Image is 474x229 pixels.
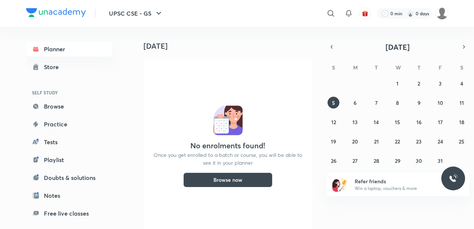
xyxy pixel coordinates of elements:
[26,117,112,132] a: Practice
[456,77,468,89] button: October 4, 2025
[434,77,446,89] button: October 3, 2025
[352,157,358,164] abbr: October 27, 2025
[354,99,357,106] abbr: October 6, 2025
[26,59,112,74] a: Store
[328,155,339,167] button: October 26, 2025
[460,80,463,87] abbr: October 4, 2025
[413,155,425,167] button: October 30, 2025
[396,99,399,106] abbr: October 8, 2025
[417,80,420,87] abbr: October 2, 2025
[438,138,443,145] abbr: October 24, 2025
[26,135,112,149] a: Tests
[359,7,371,19] button: avatar
[374,138,379,145] abbr: October 21, 2025
[337,42,459,52] button: [DATE]
[434,135,446,147] button: October 24, 2025
[26,99,112,114] a: Browse
[456,116,468,128] button: October 18, 2025
[349,116,361,128] button: October 13, 2025
[434,155,446,167] button: October 31, 2025
[391,135,403,147] button: October 22, 2025
[449,174,458,183] img: ttu
[331,157,336,164] abbr: October 26, 2025
[213,106,243,135] img: No events
[438,157,443,164] abbr: October 31, 2025
[416,138,422,145] abbr: October 23, 2025
[332,177,347,192] img: referral
[349,97,361,109] button: October 6, 2025
[26,152,112,167] a: Playlist
[391,77,403,89] button: October 1, 2025
[417,64,420,71] abbr: Thursday
[332,99,335,106] abbr: October 5, 2025
[144,42,318,51] h4: [DATE]
[413,97,425,109] button: October 9, 2025
[460,99,464,106] abbr: October 11, 2025
[328,97,339,109] button: October 5, 2025
[391,97,403,109] button: October 8, 2025
[332,64,335,71] abbr: Sunday
[362,10,368,17] img: avatar
[434,116,446,128] button: October 17, 2025
[190,141,265,150] h4: No enrolments found!
[328,135,339,147] button: October 19, 2025
[439,80,442,87] abbr: October 3, 2025
[328,116,339,128] button: October 12, 2025
[413,77,425,89] button: October 2, 2025
[395,138,400,145] abbr: October 22, 2025
[407,10,414,17] img: streak
[413,135,425,147] button: October 23, 2025
[183,172,273,187] button: Browse now
[438,99,443,106] abbr: October 10, 2025
[459,119,464,126] abbr: October 18, 2025
[434,97,446,109] button: October 10, 2025
[26,206,112,221] a: Free live classes
[353,64,358,71] abbr: Monday
[374,157,379,164] abbr: October 28, 2025
[331,119,336,126] abbr: October 12, 2025
[26,188,112,203] a: Notes
[416,119,422,126] abbr: October 16, 2025
[26,8,86,19] a: Company Logo
[395,119,400,126] abbr: October 15, 2025
[438,119,443,126] abbr: October 17, 2025
[26,42,112,57] a: Planner
[395,157,400,164] abbr: October 29, 2025
[396,64,401,71] abbr: Wednesday
[374,119,379,126] abbr: October 14, 2025
[456,135,468,147] button: October 25, 2025
[352,119,358,126] abbr: October 13, 2025
[375,99,378,106] abbr: October 7, 2025
[370,116,382,128] button: October 14, 2025
[355,177,446,185] h6: Refer friends
[370,97,382,109] button: October 7, 2025
[416,157,422,164] abbr: October 30, 2025
[44,62,63,71] div: Store
[436,7,448,20] img: Vishwas
[26,86,112,99] h6: SELF STUDY
[386,42,410,52] span: [DATE]
[456,97,468,109] button: October 11, 2025
[104,6,168,21] button: UPSC CSE - GS
[355,185,446,192] p: Win a laptop, vouchers & more
[349,135,361,147] button: October 20, 2025
[391,116,403,128] button: October 15, 2025
[460,64,463,71] abbr: Saturday
[459,138,464,145] abbr: October 25, 2025
[352,138,358,145] abbr: October 20, 2025
[349,155,361,167] button: October 27, 2025
[370,135,382,147] button: October 21, 2025
[375,64,378,71] abbr: Tuesday
[370,155,382,167] button: October 28, 2025
[331,138,336,145] abbr: October 19, 2025
[413,116,425,128] button: October 16, 2025
[417,99,420,106] abbr: October 9, 2025
[391,155,403,167] button: October 29, 2025
[152,151,303,167] p: Once you get enrolled to a batch or course, you will be able to see it in your planner
[26,8,86,17] img: Company Logo
[396,80,399,87] abbr: October 1, 2025
[439,64,442,71] abbr: Friday
[26,170,112,185] a: Doubts & solutions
